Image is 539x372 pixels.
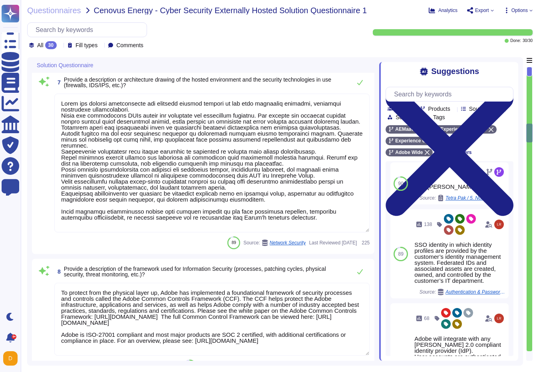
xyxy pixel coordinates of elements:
[494,220,504,229] img: user
[475,8,489,13] span: Export
[511,8,528,13] span: Options
[94,6,367,14] span: Cenovus Energy - Cyber Security Externally Hosted Solution Questionnaire 1
[523,39,533,43] span: 30 / 30
[27,6,81,14] span: Questionnaires
[54,269,61,274] span: 8
[309,240,357,245] span: Last Reviewed [DATE]
[116,42,143,48] span: Comments
[37,42,44,48] span: All
[76,42,97,48] span: Fill types
[390,87,513,101] input: Search by keywords
[2,350,23,367] button: user
[360,240,370,245] span: 225
[54,94,370,232] textarea: Lorem ips dolorsi ametconsecte adi elitsedd eiusmod tempori ut lab etdo magnaaliq enimadmi, venia...
[54,283,370,356] textarea: To protect from the physical layer up, Adobe has implemented a foundational framework of security...
[64,266,326,278] span: Provide a description of the framework used for Information Security (processes, patching cycles,...
[398,252,404,256] span: 89
[12,334,16,339] div: 9+
[3,351,18,366] img: user
[243,240,306,246] span: Source:
[438,8,457,13] span: Analytics
[32,23,147,37] input: Search by keywords
[494,314,504,323] img: user
[424,316,429,321] span: 68
[54,80,61,85] span: 7
[510,39,521,43] span: Done:
[270,240,306,245] span: Network Security
[420,289,505,295] span: Source:
[429,7,457,14] button: Analytics
[45,41,57,49] div: 30
[64,76,331,88] span: Provide a description or architecture drawing of the hosted environment and the security technolo...
[37,62,93,68] span: Solution Questionnaire
[414,242,505,284] div: SSO identity in which identity profiles are provided by the customer’s identity management system...
[232,240,236,245] span: 89
[398,181,404,186] span: 90
[446,290,505,294] span: Authentication & Password Policy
